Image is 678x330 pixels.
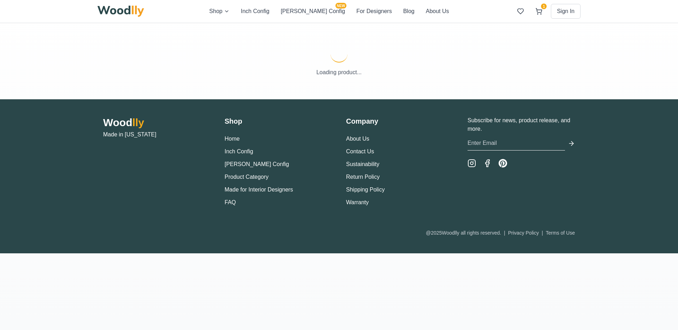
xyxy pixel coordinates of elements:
a: Product Category [225,174,269,180]
a: Return Policy [346,174,380,180]
a: Instagram [468,159,476,167]
a: Shipping Policy [346,187,385,193]
span: NEW [335,3,346,8]
img: Woodlly [97,6,144,17]
h2: Wood [103,116,210,129]
span: | [542,230,543,236]
a: FAQ [225,199,236,205]
a: Privacy Policy [508,230,539,236]
p: Loading product... [97,68,581,77]
p: Subscribe for news, product release, and more. [468,116,575,133]
button: Inch Config [225,147,253,156]
button: Shop [209,7,230,16]
button: About Us [426,7,449,16]
a: Sustainability [346,161,379,167]
button: [PERSON_NAME] ConfigNEW [281,7,345,16]
a: Pinterest [499,159,507,167]
button: For Designers [356,7,392,16]
a: Home [225,136,240,142]
span: | [504,230,505,236]
button: 1 [533,5,545,18]
span: lly [132,117,144,128]
div: @ 2025 Woodlly all rights reserved. [426,229,575,236]
button: Blog [403,7,415,16]
button: Inch Config [241,7,269,16]
button: Sign In [551,4,581,19]
span: 1 [541,4,547,9]
a: Terms of Use [546,230,575,236]
p: Made in [US_STATE] [103,130,210,139]
a: Contact Us [346,148,374,154]
a: About Us [346,136,369,142]
h3: Company [346,116,453,126]
a: Made for Interior Designers [225,187,293,193]
button: [PERSON_NAME] Config [225,160,289,169]
a: Facebook [483,159,492,167]
h3: Shop [225,116,332,126]
a: Warranty [346,199,369,205]
input: Enter Email [468,136,565,151]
